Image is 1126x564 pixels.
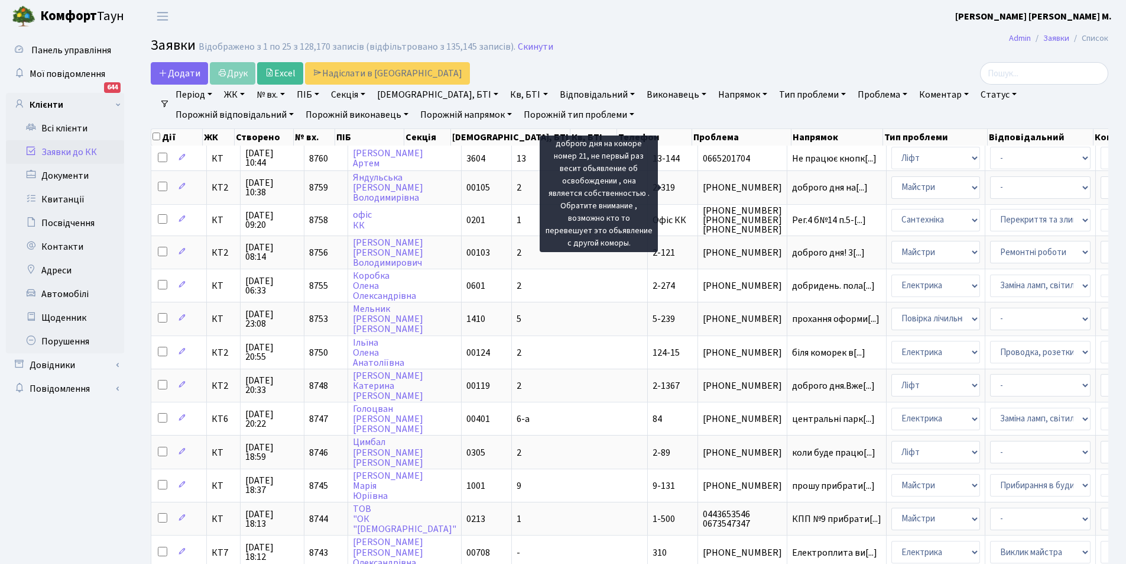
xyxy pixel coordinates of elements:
[6,235,124,259] a: Контакти
[653,513,675,526] span: 1-500
[309,279,328,292] span: 8755
[703,381,782,391] span: [PHONE_NUMBER]
[792,152,877,165] span: Не працює кнопк[...]
[517,546,520,559] span: -
[40,7,124,27] span: Таун
[955,10,1112,23] b: [PERSON_NAME] [PERSON_NAME] М.
[653,412,662,426] span: 84
[372,85,503,105] a: [DEMOGRAPHIC_DATA], БТІ
[519,105,639,125] a: Порожній тип проблеми
[653,479,675,492] span: 9-131
[212,154,235,163] span: КТ
[353,469,423,502] a: [PERSON_NAME]МаріяЮріївна
[6,38,124,62] a: Панель управління
[151,62,208,85] a: Додати
[505,85,552,105] a: Кв, БТІ
[309,246,328,259] span: 8756
[416,105,517,125] a: Порожній напрямок
[517,279,521,292] span: 2
[653,181,675,194] span: 2-319
[309,412,328,426] span: 8747
[212,514,235,524] span: КТ
[235,129,294,146] th: Створено
[466,513,485,526] span: 0213
[653,279,675,292] span: 2-274
[6,353,124,377] a: Довідники
[792,446,875,459] span: коли буде працю[...]
[1043,32,1069,44] a: Заявки
[309,513,328,526] span: 8744
[6,62,124,86] a: Мої повідомлення644
[301,105,413,125] a: Порожній виконавець
[517,346,521,359] span: 2
[151,35,196,56] span: Заявки
[6,188,124,211] a: Квитанції
[853,85,912,105] a: Проблема
[703,348,782,357] span: [PHONE_NUMBER]
[517,214,521,227] span: 1
[466,379,490,392] span: 00119
[517,152,526,165] span: 13
[703,414,782,424] span: [PHONE_NUMBER]
[517,479,521,492] span: 9
[212,281,235,291] span: КТ
[212,548,235,557] span: КТ7
[31,44,111,57] span: Панель управління
[653,214,686,227] span: Офіс КК
[309,446,328,459] span: 8746
[517,379,521,392] span: 2
[353,236,423,269] a: [PERSON_NAME][PERSON_NAME]Володимирович
[703,281,782,291] span: [PHONE_NUMBER]
[653,546,667,559] span: 310
[6,164,124,188] a: Документи
[219,85,249,105] a: ЖК
[171,105,298,125] a: Порожній відповідальний
[6,211,124,235] a: Посвідчення
[203,129,235,146] th: ЖК
[245,543,299,562] span: [DATE] 18:12
[309,214,328,227] span: 8758
[703,154,782,163] span: 0665201704
[309,379,328,392] span: 8748
[713,85,772,105] a: Напрямок
[653,246,675,259] span: 2-121
[6,259,124,282] a: Адреси
[792,412,875,426] span: центральні парк[...]
[309,152,328,165] span: 8760
[914,85,974,105] a: Коментар
[1069,32,1108,45] li: Список
[245,376,299,395] span: [DATE] 20:33
[212,314,235,324] span: КТ
[326,85,370,105] a: Секція
[466,279,485,292] span: 0601
[353,336,404,369] a: ІльїнаОленаАнатоліївна
[642,85,711,105] a: Виконавець
[653,379,680,392] span: 2-1367
[6,117,124,140] a: Всі клієнти
[653,152,680,165] span: 13-144
[955,9,1112,24] a: [PERSON_NAME] [PERSON_NAME] М.
[353,209,372,232] a: офісКК
[353,436,423,469] a: Цимбал[PERSON_NAME][PERSON_NAME]
[104,82,121,93] div: 644
[703,510,782,528] span: 0443653546 0673547347
[245,149,299,167] span: [DATE] 10:44
[653,446,670,459] span: 2-89
[988,129,1094,146] th: Відповідальний
[792,312,880,325] span: прохання оформи[...]
[353,502,456,536] a: ТОВ"ОК"[DEMOGRAPHIC_DATA]"
[792,214,866,227] span: Рег.4 б№14 п.5-[...]
[466,214,485,227] span: 0201
[792,246,865,259] span: доброго дня! 3[...]
[309,546,328,559] span: 8743
[570,129,617,146] th: Кв, БТІ
[653,346,680,359] span: 124-15
[517,181,521,194] span: 2
[517,412,530,426] span: 6-а
[703,183,782,192] span: [PHONE_NUMBER]
[309,479,328,492] span: 8745
[703,548,782,557] span: [PHONE_NUMBER]
[774,85,851,105] a: Тип проблеми
[309,346,328,359] span: 8750
[292,85,324,105] a: ПІБ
